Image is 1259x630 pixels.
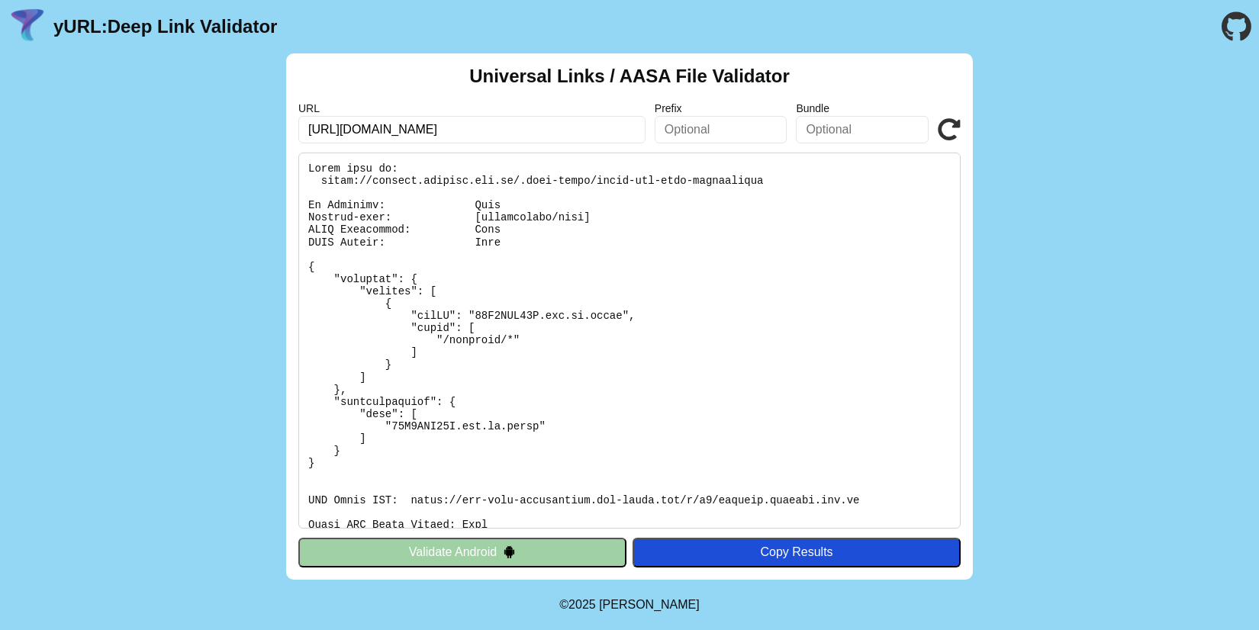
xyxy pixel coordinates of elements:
img: droidIcon.svg [503,545,516,558]
a: Michael Ibragimchayev's Personal Site [599,598,700,611]
footer: © [559,580,699,630]
input: Required [298,116,646,143]
h2: Universal Links / AASA File Validator [469,66,790,87]
label: URL [298,102,646,114]
label: Bundle [796,102,929,114]
label: Prefix [655,102,787,114]
a: yURL:Deep Link Validator [53,16,277,37]
span: 2025 [568,598,596,611]
button: Copy Results [633,538,961,567]
input: Optional [655,116,787,143]
div: Copy Results [640,545,953,559]
button: Validate Android [298,538,626,567]
img: yURL Logo [8,7,47,47]
pre: Lorem ipsu do: sitam://consect.adipisc.eli.se/.doei-tempo/incid-utl-etdo-magnaaliqua En Adminimv:... [298,153,961,529]
input: Optional [796,116,929,143]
